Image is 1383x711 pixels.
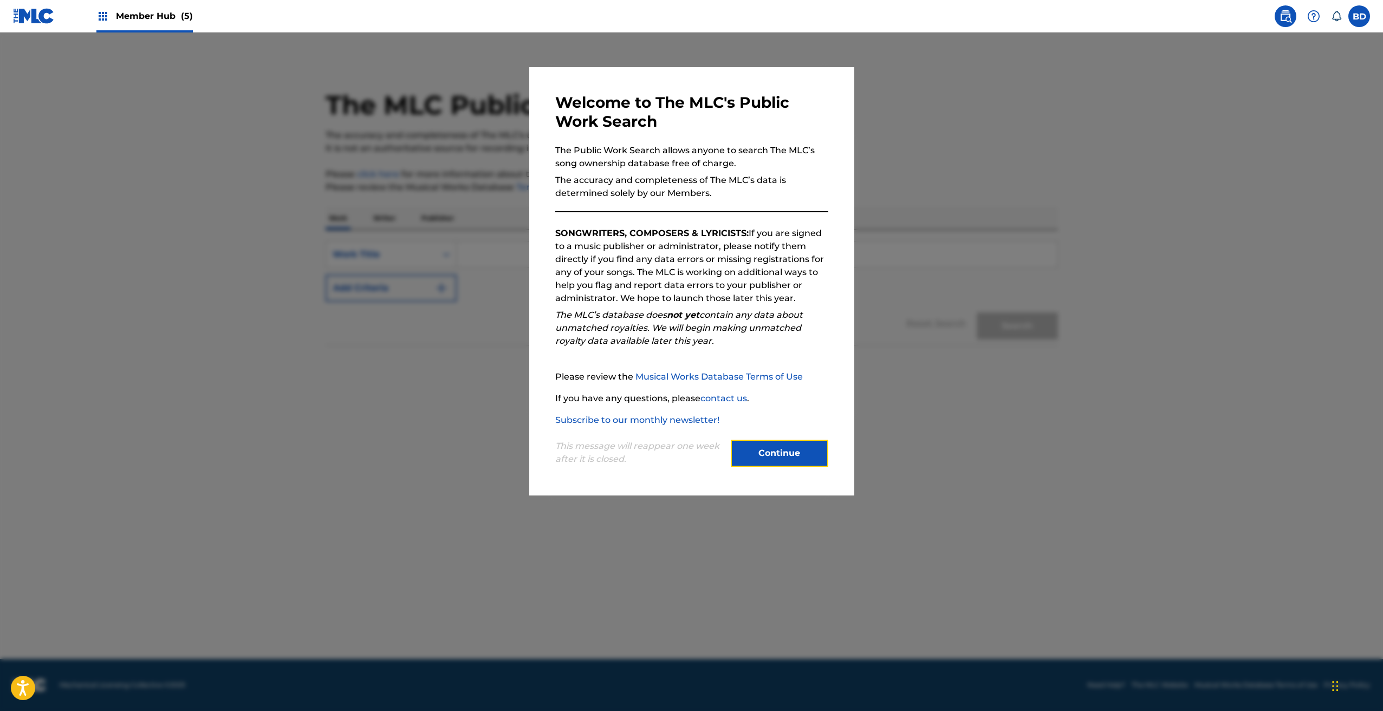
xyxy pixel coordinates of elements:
[555,415,719,425] a: Subscribe to our monthly newsletter!
[555,93,828,131] h3: Welcome to The MLC's Public Work Search
[1331,11,1342,22] div: Notifications
[96,10,109,23] img: Top Rightsholders
[555,144,828,170] p: The Public Work Search allows anyone to search The MLC’s song ownership database free of charge.
[13,8,55,24] img: MLC Logo
[1348,5,1370,27] div: User Menu
[700,393,747,403] a: contact us
[116,10,193,22] span: Member Hub
[1303,5,1324,27] div: Help
[667,310,699,320] strong: not yet
[1307,10,1320,23] img: help
[555,392,828,405] p: If you have any questions, please .
[555,310,803,346] em: The MLC’s database does contain any data about unmatched royalties. We will begin making unmatche...
[1275,5,1296,27] a: Public Search
[1279,10,1292,23] img: search
[1329,659,1383,711] iframe: Chat Widget
[1332,670,1339,702] div: Drag
[731,440,828,467] button: Continue
[555,174,828,200] p: The accuracy and completeness of The MLC’s data is determined solely by our Members.
[555,370,828,383] p: Please review the
[555,228,749,238] strong: SONGWRITERS, COMPOSERS & LYRICISTS:
[555,227,828,305] p: If you are signed to a music publisher or administrator, please notify them directly if you find ...
[181,11,193,21] span: (5)
[635,371,803,382] a: Musical Works Database Terms of Use
[555,440,724,466] p: This message will reappear one week after it is closed.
